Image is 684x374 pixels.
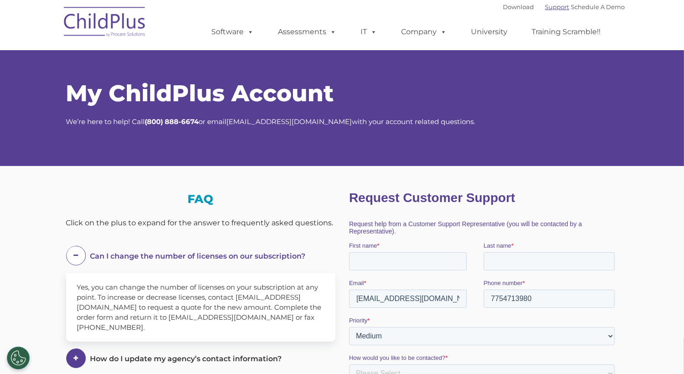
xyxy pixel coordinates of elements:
[571,3,625,10] a: Schedule A Demo
[545,3,569,10] a: Support
[7,347,30,369] button: Cookies Settings
[392,23,456,41] a: Company
[227,117,352,126] a: [EMAIL_ADDRESS][DOMAIN_NAME]
[503,3,534,10] a: Download
[147,117,199,126] strong: 800) 888-6674
[90,252,306,260] span: Can I change the number of licenses on our subscription?
[135,98,173,104] span: Phone number
[462,23,517,41] a: University
[269,23,346,41] a: Assessments
[66,273,335,342] div: Yes, you can change the number of licenses on your subscription at any point. To increase or decr...
[90,354,282,363] span: How do I update my agency’s contact information?
[352,23,386,41] a: IT
[66,193,335,205] h3: FAQ
[66,216,335,230] div: Click on the plus to expand for the answer to frequently asked questions.
[523,23,610,41] a: Training Scramble!!
[503,3,625,10] font: |
[59,0,151,46] img: ChildPlus by Procare Solutions
[135,60,162,67] span: Last name
[145,117,147,126] strong: (
[66,79,334,107] span: My ChildPlus Account
[66,117,475,126] span: We’re here to help! Call or email with your account related questions.
[203,23,263,41] a: Software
